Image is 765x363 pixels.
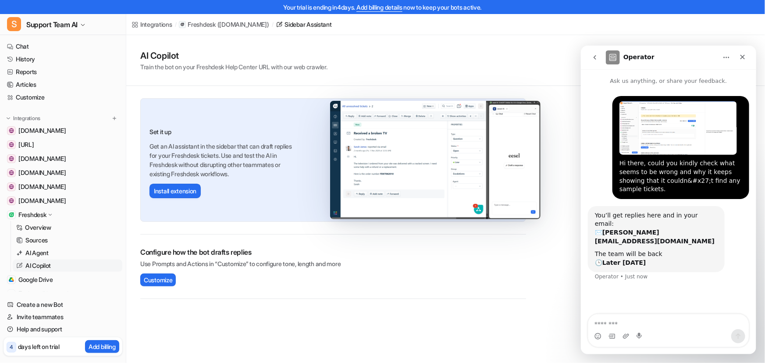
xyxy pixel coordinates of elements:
[4,288,122,300] a: Explore all integrations
[175,21,177,28] span: /
[140,274,176,286] button: Customize
[13,260,122,272] a: AI Copilot
[4,66,122,78] a: Reports
[13,234,122,246] a: Sources
[4,153,122,165] a: mail.google.com[DOMAIN_NAME]
[18,140,34,149] span: [URL]
[144,275,172,285] span: Customize
[85,340,119,353] button: Add billing
[18,275,53,284] span: Google Drive
[330,101,541,219] img: freshdesk_ai_agent.png
[140,20,172,29] div: Integrations
[18,182,66,191] span: [DOMAIN_NAME]
[18,210,46,219] p: Freshdesk
[272,21,274,28] span: /
[26,18,78,31] span: Support Team AI
[9,184,14,189] img: web.whatsapp.com
[188,20,215,29] p: Freshdesk
[18,196,66,205] span: [DOMAIN_NAME]
[9,128,14,133] img: www.secretfoodtours.com
[4,78,122,91] a: Articles
[140,259,526,268] p: Use Prompts and Actions in “Customize” to configure tone, length and more
[149,184,201,198] button: Install extension
[4,91,122,103] a: Customize
[18,287,119,301] span: Explore all integrations
[4,323,122,335] a: Help and support
[5,115,11,121] img: expand menu
[4,274,122,286] a: Google DriveGoogle Drive
[4,181,122,193] a: web.whatsapp.com[DOMAIN_NAME]
[25,249,49,257] p: AI Agent
[13,221,122,234] a: Overview
[140,62,327,71] p: Train the bot on your Freshdesk Help Center URL with our web crawler.
[4,311,122,323] a: Invite teammates
[276,20,332,29] a: Sidebar Assistant
[132,20,172,29] a: Integrations
[149,127,293,136] h3: Set it up
[4,195,122,207] a: app.slack.com[DOMAIN_NAME]
[25,223,51,232] p: Overview
[111,115,117,121] img: menu_add.svg
[217,20,269,29] p: ( [DOMAIN_NAME] )
[9,156,14,161] img: mail.google.com
[4,167,122,179] a: dashboard.ticketinghub.com[DOMAIN_NAME]
[13,247,122,259] a: AI Agent
[18,168,66,177] span: [DOMAIN_NAME]
[7,17,21,31] span: S
[581,46,756,354] iframe: To enrich screen reader interactions, please activate Accessibility in Grammarly extension settings
[25,236,48,245] p: Sources
[9,277,14,282] img: Google Drive
[4,114,43,123] button: Integrations
[4,40,122,53] a: Chat
[356,4,402,11] a: Add billing details
[25,261,51,270] p: AI Copilot
[4,139,122,151] a: dashboard.eesel.ai[URL]
[9,142,14,147] img: dashboard.eesel.ai
[140,49,327,62] h1: AI Copilot
[10,343,13,351] p: 4
[4,53,122,65] a: History
[89,342,116,351] p: Add billing
[7,289,16,298] img: explore all integrations
[18,342,60,351] p: days left on trial
[18,154,66,163] span: [DOMAIN_NAME]
[9,212,14,217] img: Freshdesk
[140,247,526,257] h2: Configure how the bot drafts replies
[4,125,122,137] a: www.secretfoodtours.com[DOMAIN_NAME]
[285,20,332,29] div: Sidebar Assistant
[13,115,40,122] p: Integrations
[9,198,14,203] img: app.slack.com
[9,170,14,175] img: dashboard.ticketinghub.com
[149,142,293,178] p: Get an AI assistant in the sidebar that can draft replies for your Freshdesk tickets. Use and tes...
[4,299,122,311] a: Create a new Bot
[18,126,66,135] span: [DOMAIN_NAME]
[179,20,269,29] a: Freshdesk([DOMAIN_NAME])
